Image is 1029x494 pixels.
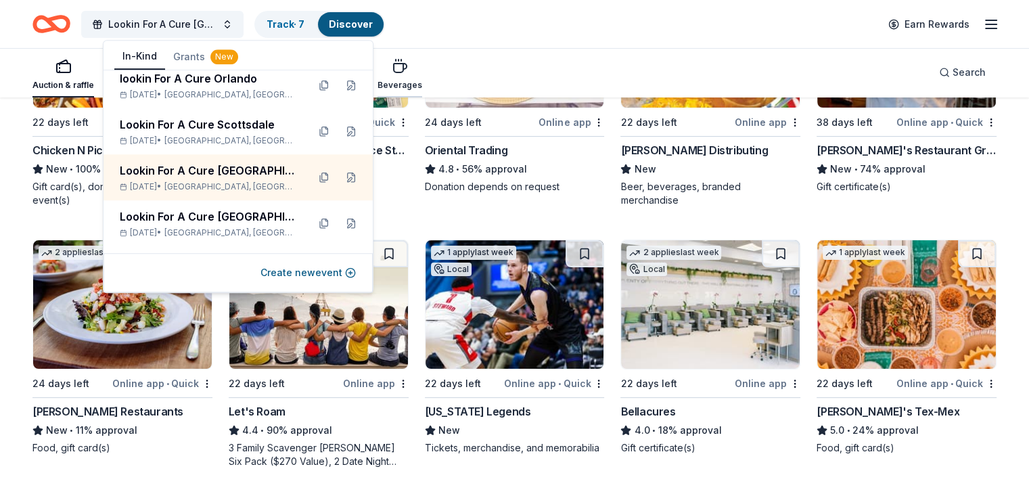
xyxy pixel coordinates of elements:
[343,375,409,392] div: Online app
[426,240,604,369] img: Image for Texas Legends
[817,240,997,455] a: Image for Chuy's Tex-Mex1 applylast week22 days leftOnline app•Quick[PERSON_NAME]'s Tex-Mex5.0•24...
[32,180,212,207] div: Gift card(s), donation of space for event(s)
[32,80,94,91] div: Auction & raffle
[735,114,800,131] div: Online app
[620,441,800,455] div: Gift certificate(s)
[254,11,385,38] button: Track· 7Discover
[267,18,304,30] a: Track· 7
[504,375,604,392] div: Online app Quick
[329,18,373,30] a: Discover
[81,11,244,38] button: Lookin For A Cure [GEOGRAPHIC_DATA]
[634,422,649,439] span: 4.0
[425,180,605,194] div: Donation depends on request
[620,114,677,131] div: 22 days left
[120,116,297,133] div: Lookin For A Cure Scottsdale
[260,265,356,281] button: Create newevent
[431,263,472,276] div: Local
[33,240,212,369] img: Image for Cameron Mitchell Restaurants
[164,89,297,100] span: [GEOGRAPHIC_DATA], [GEOGRAPHIC_DATA]
[854,164,858,175] span: •
[32,422,212,439] div: 11% approval
[120,181,297,192] div: [DATE] •
[229,240,409,468] a: Image for Let's Roam3 applieslast week22 days leftOnline appLet's Roam4.4•90% approval3 Family Sc...
[634,161,656,177] span: New
[456,164,459,175] span: •
[626,263,667,276] div: Local
[166,378,169,389] span: •
[32,376,89,392] div: 24 days left
[621,240,800,369] img: Image for Bellacures
[32,161,212,177] div: 100% approval
[46,161,68,177] span: New
[817,403,959,420] div: [PERSON_NAME]'s Tex-Mex
[229,240,408,369] img: Image for Let's Roam
[817,376,873,392] div: 22 days left
[242,422,258,439] span: 4.4
[951,117,953,128] span: •
[425,161,605,177] div: 56% approval
[120,208,297,225] div: Lookin For A Cure [GEOGRAPHIC_DATA]
[620,240,800,455] a: Image for Bellacures2 applieslast weekLocal22 days leftOnline appBellacures4.0•18% approvalGift c...
[539,114,604,131] div: Online app
[229,422,409,439] div: 90% approval
[817,161,997,177] div: 74% approval
[32,441,212,455] div: Food, gift card(s)
[823,246,908,260] div: 1 apply last week
[32,403,183,420] div: [PERSON_NAME] Restaurants
[70,425,73,436] span: •
[32,142,212,158] div: Chicken N Pickle ([GEOGRAPHIC_DATA])
[817,180,997,194] div: Gift certificate(s)
[953,64,986,81] span: Search
[620,422,800,439] div: 18% approval
[951,378,953,389] span: •
[431,246,516,260] div: 1 apply last week
[438,422,460,439] span: New
[120,227,297,238] div: [DATE] •
[39,246,133,260] div: 2 applies last week
[880,12,978,37] a: Earn Rewards
[229,403,285,420] div: Let's Roam
[735,375,800,392] div: Online app
[438,161,454,177] span: 4.8
[46,422,68,439] span: New
[108,16,216,32] span: Lookin For A Cure [GEOGRAPHIC_DATA]
[32,53,94,97] button: Auction & raffle
[425,114,482,131] div: 24 days left
[928,59,997,86] button: Search
[165,45,246,69] button: Grants
[847,425,850,436] span: •
[425,441,605,455] div: Tickets, merchandise, and memorabilia
[817,422,997,439] div: 24% approval
[817,142,997,158] div: [PERSON_NAME]'s Restaurant Group
[70,164,73,175] span: •
[817,441,997,455] div: Food, gift card(s)
[425,240,605,455] a: Image for Texas Legends1 applylast weekLocal22 days leftOnline app•Quick[US_STATE] LegendsNewTick...
[229,441,409,468] div: 3 Family Scavenger [PERSON_NAME] Six Pack ($270 Value), 2 Date Night Scavenger [PERSON_NAME] Two ...
[896,114,997,131] div: Online app Quick
[425,403,531,420] div: [US_STATE] Legends
[210,49,238,64] div: New
[164,135,297,146] span: [GEOGRAPHIC_DATA], [GEOGRAPHIC_DATA]
[260,425,264,436] span: •
[120,135,297,146] div: [DATE] •
[817,240,996,369] img: Image for Chuy's Tex-Mex
[830,161,852,177] span: New
[32,114,89,131] div: 22 days left
[229,376,285,392] div: 22 days left
[120,70,297,87] div: lookin For A Cure Orlando
[817,114,873,131] div: 38 days left
[164,227,297,238] span: [GEOGRAPHIC_DATA], [GEOGRAPHIC_DATA]
[558,378,561,389] span: •
[378,80,422,91] div: Beverages
[626,246,721,260] div: 2 applies last week
[620,142,768,158] div: [PERSON_NAME] Distributing
[425,376,481,392] div: 22 days left
[378,53,422,97] button: Beverages
[112,375,212,392] div: Online app Quick
[652,425,656,436] span: •
[620,180,800,207] div: Beer, beverages, branded merchandise
[620,403,675,420] div: Bellacures
[164,181,297,192] span: [GEOGRAPHIC_DATA], [GEOGRAPHIC_DATA]
[896,375,997,392] div: Online app Quick
[120,162,297,179] div: Lookin For A Cure [GEOGRAPHIC_DATA]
